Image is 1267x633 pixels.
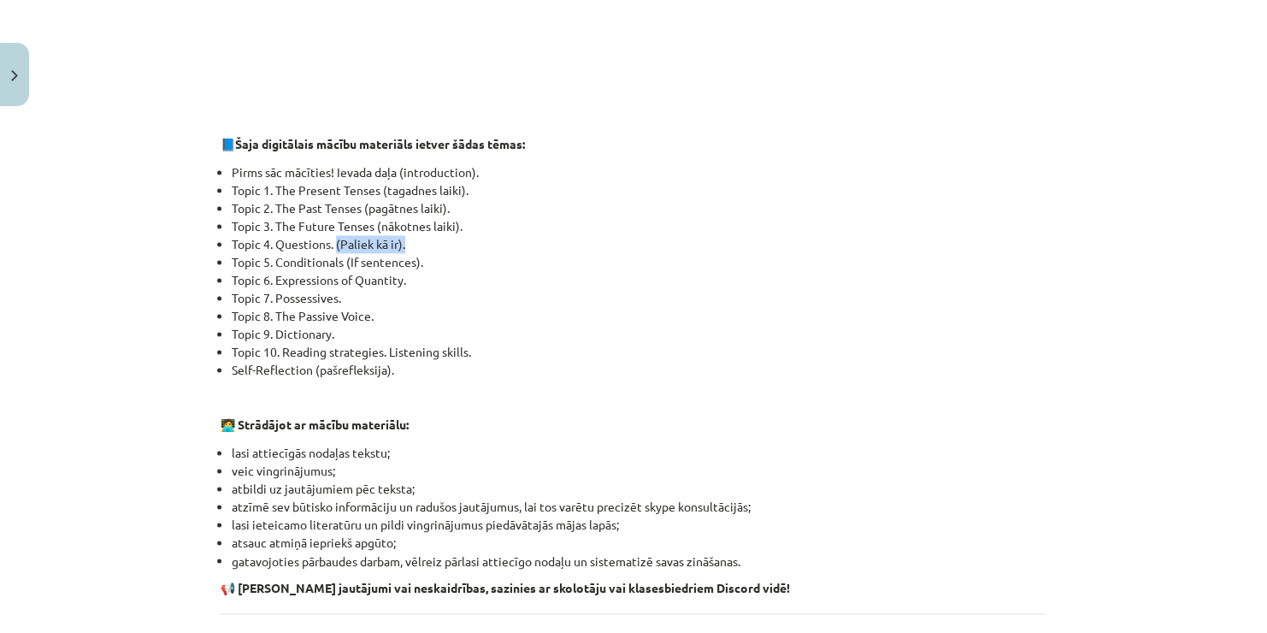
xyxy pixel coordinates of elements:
[232,444,1046,462] li: lasi attiecīgās nodaļas tekstu;
[232,343,1046,361] li: Topic 10. Reading strategies. Listening skills.
[232,480,1046,498] li: atbildi uz jautājumiem pēc teksta;
[232,163,1046,181] li: Pirms sāc mācīties! Ievada daļa (introduction).
[232,534,1046,552] li: atsauc atmiņā iepriekš apgūto;
[232,552,1046,570] li: gatavojoties pārbaudes darbam, vēlreiz pārlasi attiecīgo nodaļu un sistematizē savas zināšanas.
[221,579,790,595] strong: 📢 [PERSON_NAME] jautājumi vai neskaidrības, sazinies ar skolotāju vai klasesbiedriem Discord vidē!
[221,135,1046,153] p: 📘
[235,136,525,151] strong: Šaja digitālais mācību materiāls ietver šādas tēmas:
[232,217,1046,235] li: Topic 3. The Future Tenses (nākotnes laiki).
[11,70,18,81] img: icon-close-lesson-0947bae3869378f0d4975bcd49f059093ad1ed9edebbc8119c70593378902aed.svg
[232,199,1046,217] li: Topic 2. The Past Tenses (pagātnes laiki).
[232,289,1046,307] li: Topic 7. Possessives.
[232,181,1046,199] li: Topic 1. The Present Tenses (tagadnes laiki).
[221,417,409,432] strong: 🧑‍💻 Strādājot ar mācību materiālu:
[232,498,1046,516] li: atzīmē sev būtisko informāciju un radušos jautājumus, lai tos varētu precizēt skype konsultācijās;
[232,516,1046,534] li: lasi ieteicamo literatūru un pildi vingrinājumus piedāvātajās mājas lapās;
[232,253,1046,271] li: Topic 5. Conditionals (If sentences).
[232,307,1046,325] li: Topic 8. The Passive Voice.
[232,271,1046,289] li: Topic 6. Expressions of Quantity.
[232,462,1046,480] li: veic vingrinājumus;
[232,235,1046,253] li: Topic 4. Questions. (Paliek kā ir).
[232,361,1046,379] li: Self-Reflection (pašrefleksija).
[232,325,1046,343] li: Topic 9. Dictionary.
